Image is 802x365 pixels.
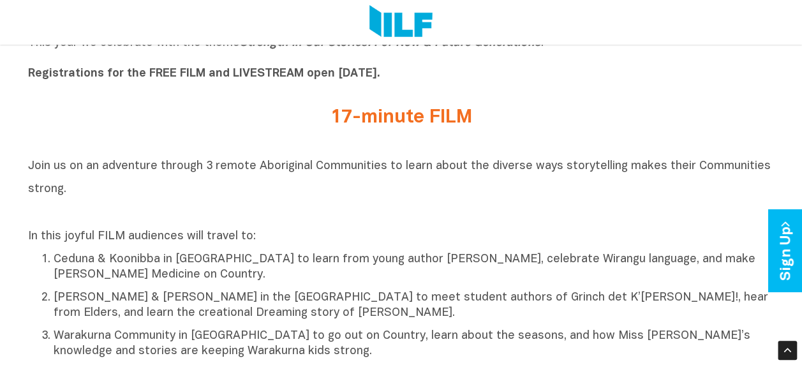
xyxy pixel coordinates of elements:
[54,329,775,359] p: Warakurna Community in [GEOGRAPHIC_DATA] to go out on Country, learn about the seasons, and how M...
[54,252,775,283] p: Ceduna & Koonibba in [GEOGRAPHIC_DATA] to learn from young author [PERSON_NAME], celebrate Wirang...
[369,5,433,40] img: Logo
[28,161,771,195] span: Join us on an adventure through 3 remote Aboriginal Communities to learn about the diverse ways s...
[28,229,775,244] p: In this joyful FILM audiences will travel to:
[28,68,380,79] b: Registrations for the FREE FILM and LIVESTREAM open [DATE].
[778,341,797,360] div: Scroll Back to Top
[54,290,775,321] p: [PERSON_NAME] & [PERSON_NAME] in the [GEOGRAPHIC_DATA] to meet student authors of Grinch det K’[P...
[162,107,641,128] h2: 17-minute FILM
